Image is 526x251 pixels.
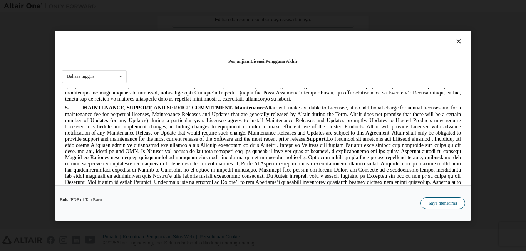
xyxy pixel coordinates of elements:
[245,49,265,54] b: Support.
[186,104,232,110] b: Support Exclusions
[3,17,21,23] span: 5.
[21,17,171,23] span: MAINTENANCE, SUPPORT, AND SERVICE COMMITMENT.
[420,197,465,209] button: Saya menerima
[60,197,102,202] a: Buka PDF di Tab Baru
[67,74,94,79] font: Bahasa inggris
[173,17,203,23] b: Maintenance
[228,59,298,64] font: Perjanjian Lisensi Pengguna Akhir
[3,17,399,190] span: Altair will make available to Licensee, at no additional charge for annual licenses and for a mai...
[429,200,457,206] font: Saya menerima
